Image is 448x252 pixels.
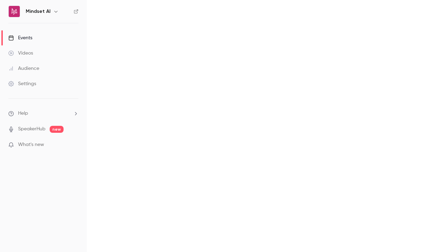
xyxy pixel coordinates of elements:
[26,8,50,15] h6: Mindset AI
[18,141,44,148] span: What's new
[8,80,36,87] div: Settings
[18,110,28,117] span: Help
[9,6,20,17] img: Mindset AI
[50,126,64,133] span: new
[8,110,78,117] li: help-dropdown-opener
[8,34,32,41] div: Events
[8,50,33,57] div: Videos
[8,65,39,72] div: Audience
[18,125,45,133] a: SpeakerHub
